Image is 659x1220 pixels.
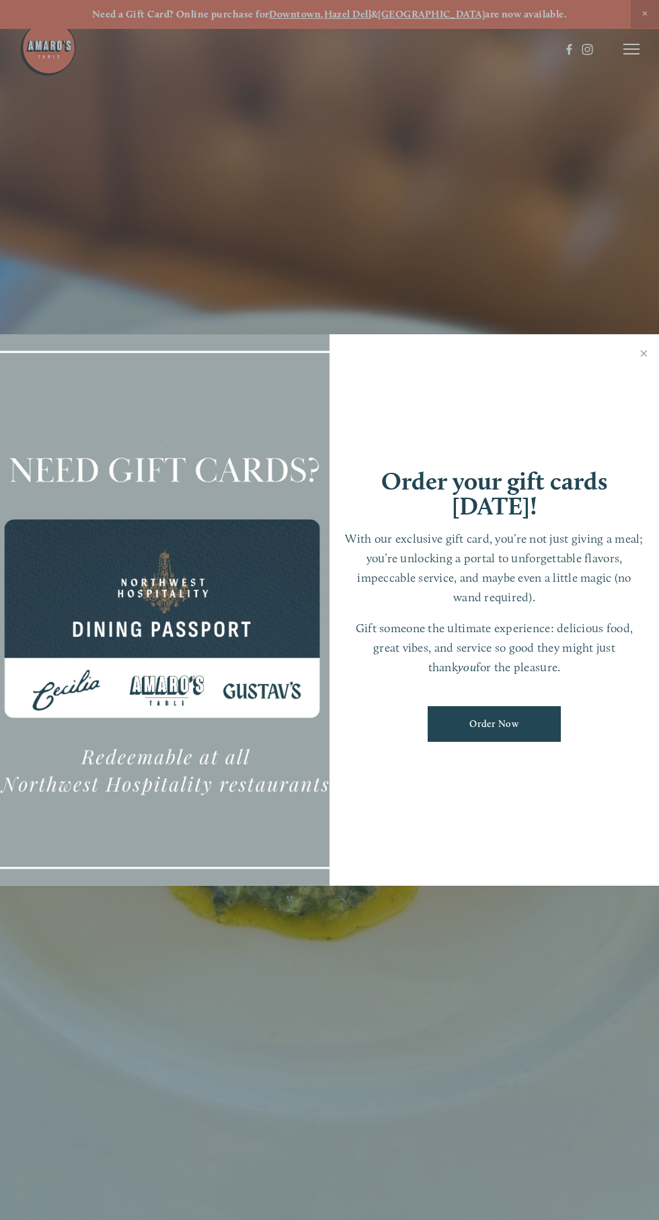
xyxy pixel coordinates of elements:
a: Order Now [428,706,561,742]
em: you [458,660,476,674]
a: Close [631,336,657,374]
h1: Order your gift cards [DATE]! [343,469,646,519]
p: With our exclusive gift card, you’re not just giving a meal; you’re unlocking a portal to unforge... [343,529,646,607]
p: Gift someone the ultimate experience: delicious food, great vibes, and service so good they might... [343,619,646,677]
